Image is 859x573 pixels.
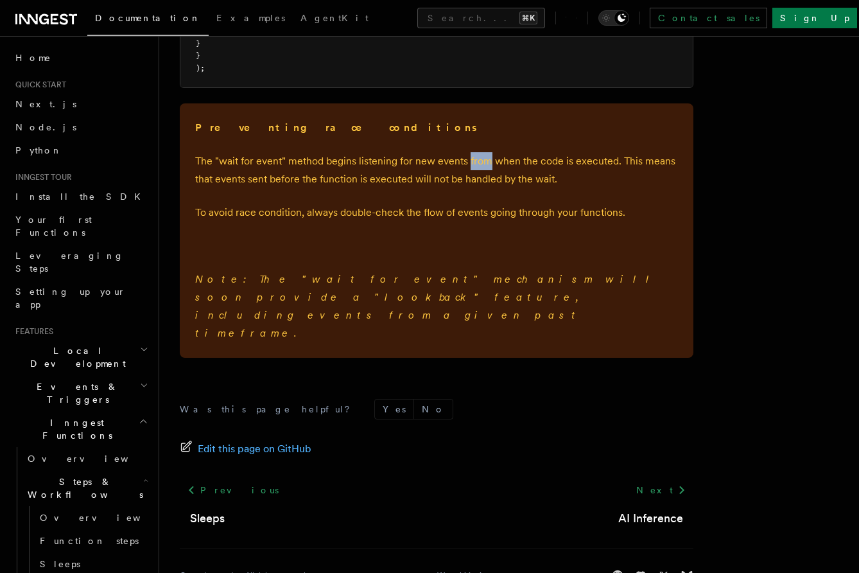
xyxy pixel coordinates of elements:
[195,273,659,339] em: Note: The "wait for event" mechanism will soon provide a "lookback" feature, including events fro...
[196,64,205,73] span: );
[10,344,140,370] span: Local Development
[15,99,76,109] span: Next.js
[10,93,151,116] a: Next.js
[15,286,126,310] span: Setting up your app
[293,4,376,35] a: AgentKit
[15,145,62,155] span: Python
[15,122,76,132] span: Node.js
[772,8,857,28] a: Sign Up
[10,411,151,447] button: Inngest Functions
[598,10,629,26] button: Toggle dark mode
[650,8,767,28] a: Contact sales
[95,13,201,23] span: Documentation
[209,4,293,35] a: Examples
[10,380,140,406] span: Events & Triggers
[40,536,139,546] span: Function steps
[87,4,209,36] a: Documentation
[195,204,678,222] p: To avoid race condition, always double-check the flow of events going through your functions.
[10,244,151,280] a: Leveraging Steps
[15,215,92,238] span: Your first Functions
[10,116,151,139] a: Node.js
[10,185,151,208] a: Install the SDK
[629,479,693,502] a: Next
[15,191,148,202] span: Install the SDK
[196,39,200,48] span: }
[22,447,151,470] a: Overview
[196,51,200,60] span: }
[414,400,453,419] button: No
[40,559,80,569] span: Sleeps
[10,280,151,316] a: Setting up your app
[198,440,311,458] span: Edit this page on GitHub
[300,13,369,23] span: AgentKit
[10,339,151,375] button: Local Development
[15,51,51,64] span: Home
[10,375,151,411] button: Events & Triggers
[22,470,151,506] button: Steps & Workflows
[195,121,479,134] strong: Preventing race conditions
[10,326,53,337] span: Features
[216,13,285,23] span: Examples
[35,529,151,552] a: Function steps
[35,506,151,529] a: Overview
[28,454,160,464] span: Overview
[10,416,139,442] span: Inngest Functions
[519,12,537,24] kbd: ⌘K
[180,403,359,416] p: Was this page helpful?
[375,400,413,419] button: Yes
[180,440,311,458] a: Edit this page on GitHub
[195,152,678,188] p: The "wait for event" method begins listening for new events from when the code is executed. This ...
[10,172,72,182] span: Inngest tour
[40,513,172,523] span: Overview
[10,208,151,244] a: Your first Functions
[10,139,151,162] a: Python
[190,509,225,527] a: Sleeps
[22,475,143,501] span: Steps & Workflows
[618,509,683,527] a: AI Inference
[10,46,151,69] a: Home
[180,479,286,502] a: Previous
[10,80,66,90] span: Quick start
[15,251,124,274] span: Leveraging Steps
[417,8,545,28] button: Search...⌘K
